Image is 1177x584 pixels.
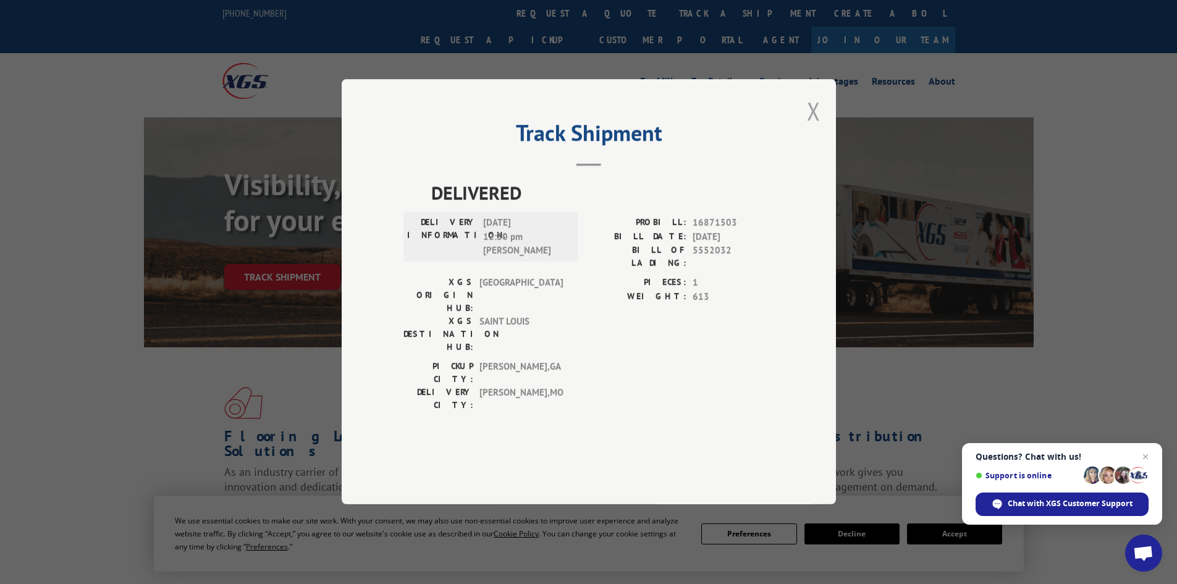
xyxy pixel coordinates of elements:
[693,276,774,290] span: 1
[479,386,563,412] span: [PERSON_NAME] , MO
[976,493,1149,516] div: Chat with XGS Customer Support
[1008,498,1133,509] span: Chat with XGS Customer Support
[403,124,774,148] h2: Track Shipment
[479,360,563,386] span: [PERSON_NAME] , GA
[589,276,686,290] label: PIECES:
[1138,449,1153,464] span: Close chat
[693,290,774,304] span: 613
[589,290,686,304] label: WEIGHT:
[479,276,563,315] span: [GEOGRAPHIC_DATA]
[403,315,473,354] label: XGS DESTINATION HUB:
[403,386,473,412] label: DELIVERY CITY:
[589,244,686,270] label: BILL OF LADING:
[976,452,1149,462] span: Questions? Chat with us!
[693,244,774,270] span: 5552032
[407,216,477,258] label: DELIVERY INFORMATION:
[1125,535,1162,572] div: Open chat
[693,216,774,231] span: 16871503
[479,315,563,354] span: SAINT LOUIS
[483,216,567,258] span: [DATE] 12:30 pm [PERSON_NAME]
[693,230,774,244] span: [DATE]
[431,179,774,207] span: DELIVERED
[589,230,686,244] label: BILL DATE:
[403,360,473,386] label: PICKUP CITY:
[807,95,821,127] button: Close modal
[589,216,686,231] label: PROBILL:
[403,276,473,315] label: XGS ORIGIN HUB:
[976,471,1079,480] span: Support is online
